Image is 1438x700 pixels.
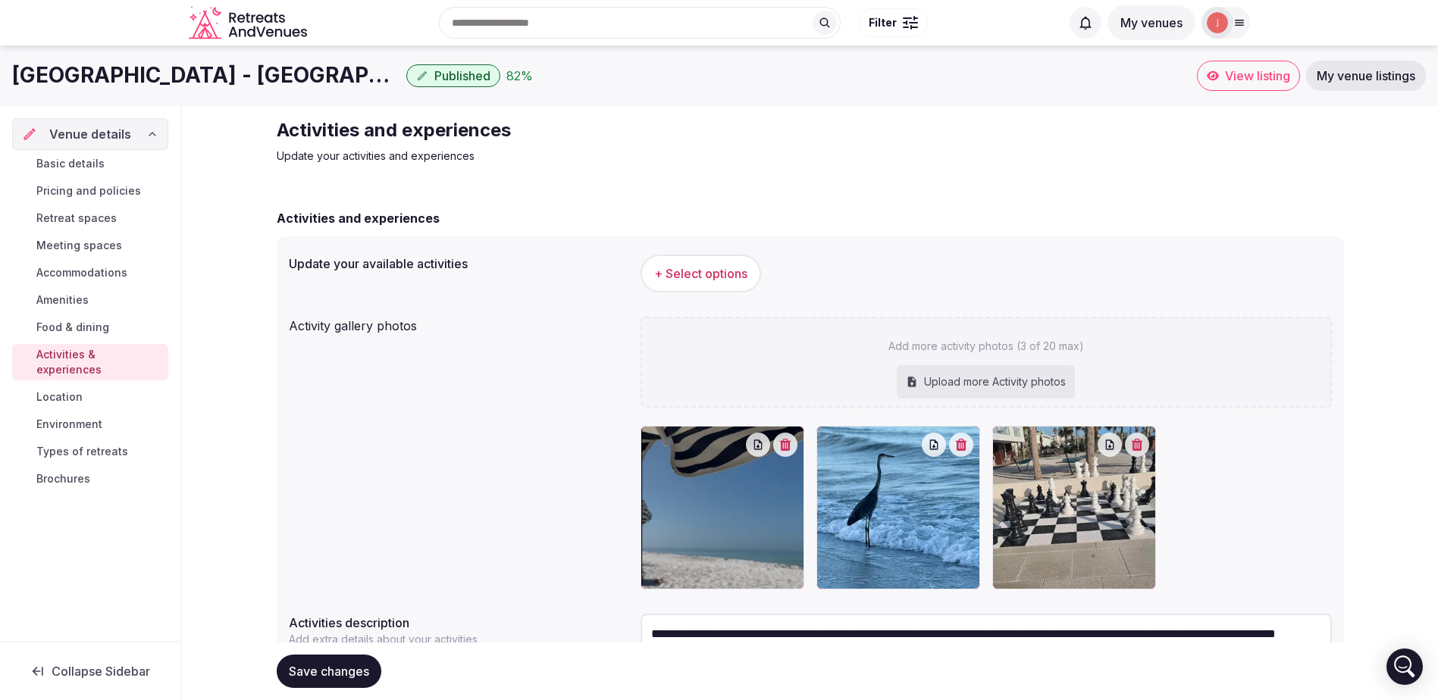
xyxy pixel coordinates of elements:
button: Collapse Sidebar [12,655,168,688]
div: Open Intercom Messenger [1386,648,1423,685]
span: Accommodations [36,265,127,280]
p: Add more activity photos (3 of 20 max) [888,339,1084,354]
a: Types of retreats [12,441,168,462]
img: julia.oletskaya [1207,12,1228,33]
a: Amenities [12,289,168,311]
span: Collapse Sidebar [52,664,150,679]
a: My venues [1107,15,1195,30]
p: Add extra details about your activities [289,632,483,647]
div: zota - 7.jpg [641,426,804,589]
button: Published [406,64,500,87]
a: Pricing and policies [12,180,168,202]
a: Basic details [12,153,168,174]
span: My venue listings [1317,68,1415,83]
p: Update your activities and experiences [277,148,786,164]
span: Environment [36,417,102,432]
a: Brochures [12,468,168,489]
button: Save changes [277,655,381,688]
span: Types of retreats [36,444,128,459]
span: Location [36,389,83,405]
h2: Activities and experiences [277,118,786,142]
a: Visit the homepage [189,6,310,40]
button: 82% [506,67,533,85]
a: Food & dining [12,317,168,338]
label: Update your available activities [289,258,628,270]
span: Basic details [36,156,105,171]
a: My venue listings [1306,61,1426,91]
label: Activities description [289,617,628,629]
span: Brochures [36,471,90,486]
a: Accommodations [12,262,168,283]
div: zota - 3.jpg [816,426,980,589]
a: Activities & experiences [12,344,168,380]
div: 82 % [506,67,533,85]
button: My venues [1107,5,1195,40]
h1: [GEOGRAPHIC_DATA] - [GEOGRAPHIC_DATA] - [GEOGRAPHIC_DATA], [GEOGRAPHIC_DATA] [12,61,400,90]
span: Meeting spaces [36,238,122,253]
div: zopta - 8.jpg [992,426,1156,589]
a: View listing [1197,61,1300,91]
button: Filter [859,8,928,37]
a: Meeting spaces [12,235,168,256]
span: Save changes [289,664,369,679]
span: Retreat spaces [36,211,117,226]
a: Environment [12,414,168,435]
span: Venue details [49,125,131,143]
a: Location [12,386,168,408]
button: + Select options [641,255,761,292]
span: Published [434,68,490,83]
span: Pricing and policies [36,183,141,198]
span: Food & dining [36,320,109,335]
span: Filter [869,15,897,30]
div: Upload more Activity photos [897,365,1075,398]
span: Activities & experiences [36,347,162,377]
span: + Select options [654,265,747,282]
span: Amenities [36,292,89,308]
div: Activity gallery photos [289,311,628,335]
svg: Retreats and Venues company logo [189,6,310,40]
a: Retreat spaces [12,208,168,229]
h2: Activities and experiences [277,209,440,227]
span: View listing [1225,68,1290,83]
